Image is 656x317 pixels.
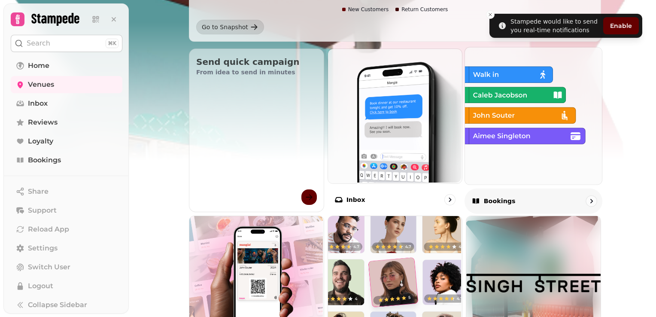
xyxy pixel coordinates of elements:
div: New Customers [342,6,389,13]
p: From idea to send in minutes [196,68,317,76]
button: Collapse Sidebar [11,296,122,314]
a: Loyalty [11,133,122,150]
a: Settings [11,240,122,257]
span: Collapse Sidebar [28,300,87,310]
span: Settings [28,243,58,253]
a: Inbox [11,95,122,112]
span: Loyalty [28,136,53,146]
h2: Send quick campaign [196,56,317,68]
p: Bookings [484,197,516,205]
span: Reload App [28,224,69,235]
a: Reviews [11,114,122,131]
button: Enable [603,17,639,34]
span: Switch User [28,262,70,272]
div: Return Customers [395,6,448,13]
a: Home [11,57,122,74]
div: ⌘K [106,39,118,48]
span: Reviews [28,117,58,128]
button: Share [11,183,122,200]
button: Support [11,202,122,219]
span: Inbox [28,98,48,109]
button: Send quick campaignFrom idea to send in minutes [189,49,324,212]
svg: go to [587,197,595,205]
img: Inbox [327,48,462,183]
p: Inbox [346,195,365,204]
svg: go to [446,195,454,204]
button: Switch User [11,259,122,276]
span: Logout [28,281,53,291]
a: Bookings [11,152,122,169]
a: BookingsBookings [465,47,602,213]
span: Support [28,205,57,216]
span: Bookings [28,155,61,165]
a: Venues [11,76,122,93]
p: Search [27,38,50,49]
button: Reload App [11,221,122,238]
a: InboxInbox [328,49,463,212]
button: Search⌘K [11,35,122,52]
span: Home [28,61,49,71]
div: Go to Snapshot [202,23,248,31]
button: Logout [11,277,122,295]
span: Venues [28,79,54,90]
button: Close toast [486,10,495,19]
span: Share [28,186,49,197]
div: Stampede would like to send you real-time notifications [510,17,600,34]
img: Bookings [464,46,601,183]
a: Go to Snapshot [196,20,264,34]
